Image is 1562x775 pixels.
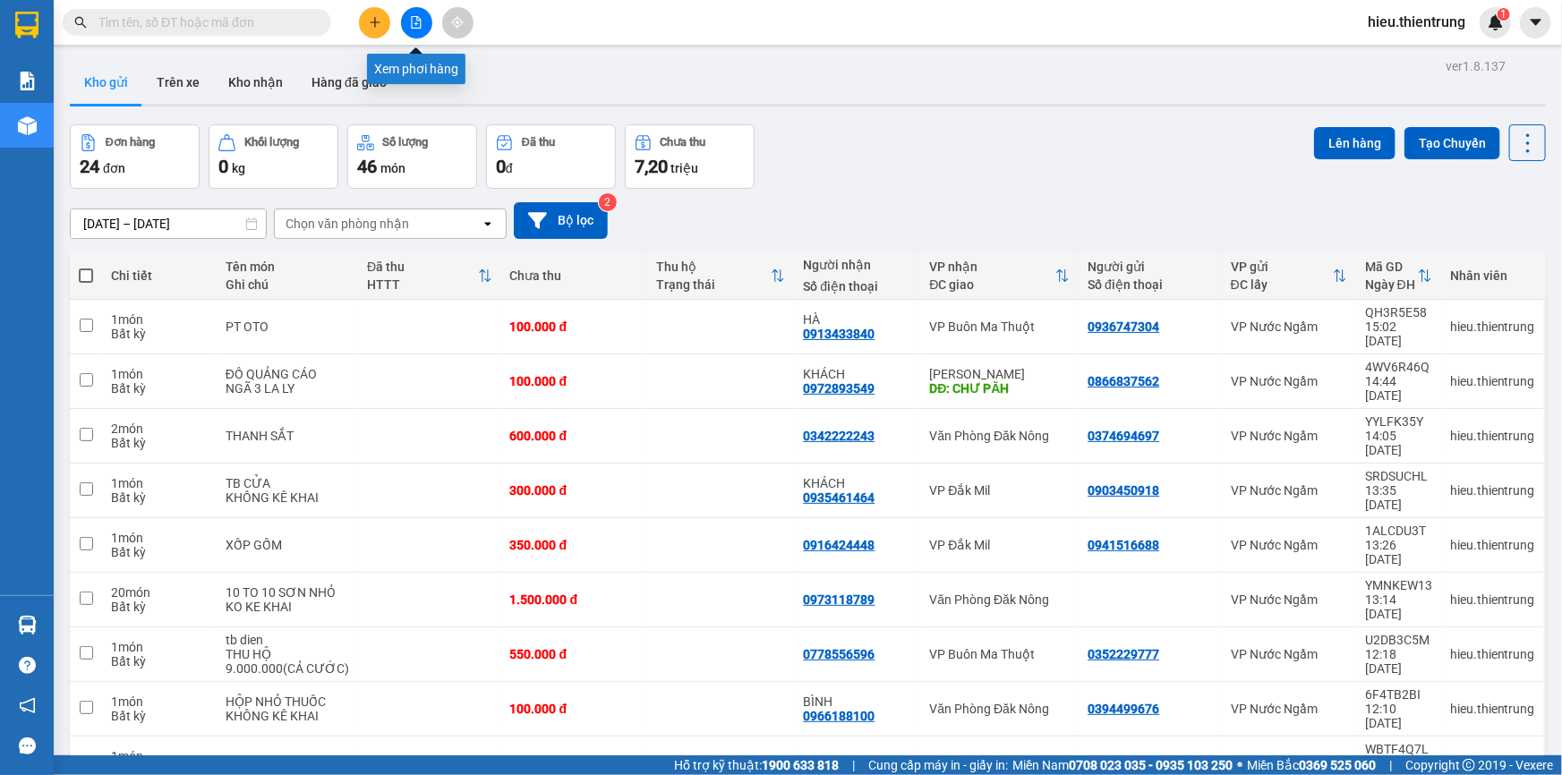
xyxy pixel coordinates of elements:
[1088,702,1159,716] div: 0394499676
[510,319,639,334] div: 100.000 đ
[18,116,37,135] img: warehouse-icon
[1365,319,1432,348] div: 15:02 [DATE]
[74,16,87,29] span: search
[410,16,423,29] span: file-add
[1365,374,1432,403] div: 14:44 [DATE]
[1231,277,1333,292] div: ĐC lấy
[762,758,839,772] strong: 1900 633 818
[111,600,208,614] div: Bất kỳ
[868,755,1008,775] span: Cung cấp máy in - giấy in:
[401,7,432,38] button: file-add
[510,702,639,716] div: 100.000 đ
[111,367,208,381] div: 1 món
[1088,429,1159,443] div: 0374694697
[369,16,381,29] span: plus
[803,327,875,341] div: 0913433840
[1088,260,1213,274] div: Người gửi
[648,252,795,300] th: Toggle SortBy
[10,128,144,158] h2: YYLFK35Y
[367,260,478,274] div: Đã thu
[1365,592,1432,621] div: 13:14 [DATE]
[852,755,855,775] span: |
[1446,56,1506,76] div: ver 1.8.137
[1365,360,1432,374] div: 4WV6R46Q
[929,319,1070,334] div: VP Buôn Ma Thuột
[1231,483,1347,498] div: VP Nước Ngầm
[367,277,478,292] div: HTTT
[226,647,349,676] div: THU HỘ 9.000.000(CẢ CƯỚC)
[1231,319,1347,334] div: VP Nước Ngầm
[1389,755,1392,775] span: |
[1088,277,1213,292] div: Số điện thoại
[451,16,464,29] span: aim
[244,136,299,149] div: Khối lượng
[657,277,772,292] div: Trạng thái
[1237,762,1242,769] span: ⚪️
[1231,647,1347,661] div: VP Nước Ngầm
[1231,374,1347,388] div: VP Nước Ngầm
[111,585,208,600] div: 20 món
[803,709,875,723] div: 0966188100
[1088,647,1159,661] div: 0352229777
[803,476,911,490] div: KHÁCH
[1231,592,1347,607] div: VP Nước Ngầm
[286,215,409,233] div: Chọn văn phòng nhận
[929,381,1070,396] div: DĐ: CHƯ PĂH
[1528,14,1544,30] span: caret-down
[18,616,37,634] img: warehouse-icon
[209,124,338,189] button: Khối lượng0kg
[72,14,161,123] b: Nhà xe Thiên Trung
[226,260,349,274] div: Tên món
[657,260,772,274] div: Thu hộ
[442,7,474,38] button: aim
[506,161,513,175] span: đ
[10,27,63,116] img: logo.jpg
[19,657,36,674] span: question-circle
[514,202,608,239] button: Bộ lọc
[347,124,477,189] button: Số lượng46món
[94,128,432,297] h2: VP Nhận: Văn Phòng Đăk Nông
[218,156,228,177] span: 0
[510,268,639,283] div: Chưa thu
[226,538,349,552] div: XỐP GỐM
[920,252,1079,300] th: Toggle SortBy
[226,633,349,647] div: tb dien
[19,697,36,714] span: notification
[111,654,208,669] div: Bất kỳ
[239,14,432,44] b: [DOMAIN_NAME]
[929,483,1070,498] div: VP Đắk Mil
[1463,759,1475,771] span: copyright
[1450,702,1535,716] div: hieu.thientrung
[1353,11,1480,33] span: hieu.thientrung
[1356,252,1441,300] th: Toggle SortBy
[226,429,349,443] div: THANH SẮT
[111,640,208,654] div: 1 món
[929,260,1055,274] div: VP nhận
[803,312,911,327] div: HÀ
[522,136,555,149] div: Đã thu
[18,72,37,90] img: solution-icon
[1365,687,1432,702] div: 6F4TB2BI
[803,538,875,552] div: 0916424448
[380,161,405,175] span: món
[1314,127,1396,159] button: Lên hàng
[803,279,911,294] div: Số điện thoại
[1450,319,1535,334] div: hieu.thientrung
[1365,524,1432,538] div: 1ALCDU3T
[1365,647,1432,676] div: 12:18 [DATE]
[1231,702,1347,716] div: VP Nước Ngầm
[111,531,208,545] div: 1 món
[111,327,208,341] div: Bất kỳ
[1365,469,1432,483] div: SRDSUCHL
[111,545,208,559] div: Bất kỳ
[1365,260,1418,274] div: Mã GD
[226,277,349,292] div: Ghi chú
[1450,429,1535,443] div: hieu.thientrung
[929,367,1070,381] div: [PERSON_NAME]
[1088,319,1159,334] div: 0936747304
[111,381,208,396] div: Bất kỳ
[661,136,706,149] div: Chưa thu
[214,61,297,104] button: Kho nhận
[1231,260,1333,274] div: VP gửi
[70,124,200,189] button: Đơn hàng24đơn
